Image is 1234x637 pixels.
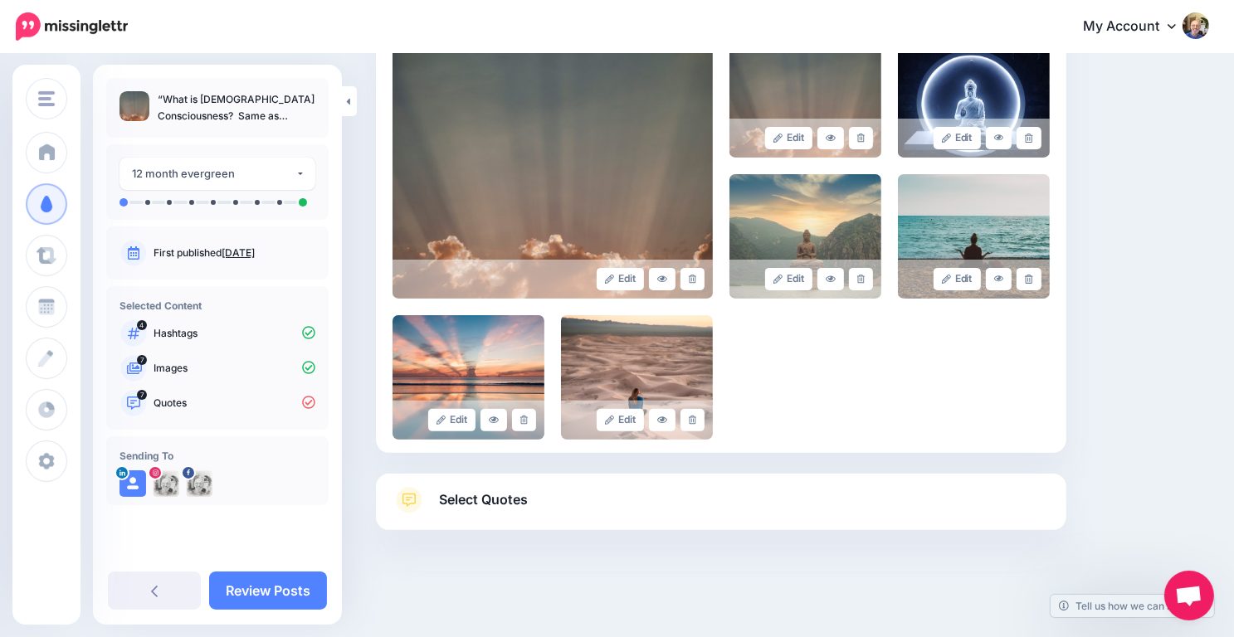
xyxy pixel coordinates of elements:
img: SAV1017PGYTXR0F889V2EBPZHRDUAJ3S_large.jpg [729,174,881,299]
h4: Sending To [119,450,315,462]
span: Select Quotes [439,489,528,511]
span: 7 [137,355,147,365]
img: Missinglettr [16,12,128,41]
a: Edit [428,409,476,431]
a: Edit [765,268,812,290]
a: [DATE] [222,246,255,259]
img: user_default_image.png [119,470,146,497]
a: Edit [597,268,644,290]
img: M1M8K8NBK9STLWMKGUIF1X9BMJ9M4JY1_large.jpg [898,174,1050,299]
img: 2d51bac5a3759c7d016386aa48c9b827_large.jpg [729,33,881,158]
h4: Selected Content [119,299,315,312]
a: Open chat [1164,571,1214,620]
a: Edit [765,127,812,149]
div: 12 month evergreen [132,164,295,183]
a: Select Quotes [393,487,1050,530]
span: 7 [137,390,147,400]
img: 9WGRRVNN4BL8GDZYCH8S4AH0I746EZXN_large.jpg [561,315,713,440]
img: 307318639_750352549548322_2139291673113354994_n-bsa146652.jpg [186,470,212,497]
a: My Account [1066,7,1209,47]
a: Edit [934,127,981,149]
a: Edit [597,409,644,431]
a: Edit [934,268,981,290]
img: 123139660_1502590603463987_8749470182441252772_n-bsa146654.jpg [153,470,179,497]
p: Hashtags [154,326,315,341]
img: c8123e4142da14415d2ba320b2291e21_large.jpg [393,33,713,299]
p: “What is [DEMOGRAPHIC_DATA] Consciousness? Same as [DEMOGRAPHIC_DATA] Mind.” [158,91,315,124]
img: c8123e4142da14415d2ba320b2291e21_thumb.jpg [119,91,149,121]
a: Tell us how we can improve [1051,595,1214,617]
img: XVW6GOHZKFHPLRYGXU85UQ54HQ9NHPMO_large.jpg [898,33,1050,158]
p: Quotes [154,396,315,411]
p: Images [154,361,315,376]
img: OT55GJAY13U57BDJWM4Z23KBXTHH6HKN_large.jpg [393,315,544,440]
span: 4 [137,320,147,330]
img: menu.png [38,91,55,106]
p: First published [154,246,315,260]
button: 12 month evergreen [119,158,315,190]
